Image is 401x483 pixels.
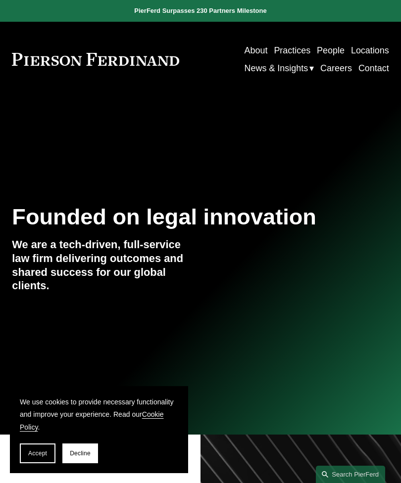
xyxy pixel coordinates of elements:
a: About [245,42,268,59]
a: Search this site [316,466,385,483]
a: Practices [274,42,310,59]
p: We use cookies to provide necessary functionality and improve your experience. Read our . [20,396,178,434]
section: Cookie banner [10,386,188,473]
a: People [317,42,345,59]
button: Accept [20,443,55,463]
a: Cookie Policy [20,410,163,431]
span: Accept [28,450,47,457]
a: folder dropdown [245,59,314,77]
a: Contact [358,59,389,77]
a: Careers [320,59,352,77]
span: News & Insights [245,60,308,76]
a: Locations [351,42,389,59]
h1: Founded on legal innovation [12,204,326,230]
h4: We are a tech-driven, full-service law firm delivering outcomes and shared success for our global... [12,238,200,293]
button: Decline [62,443,98,463]
span: Decline [70,450,91,457]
